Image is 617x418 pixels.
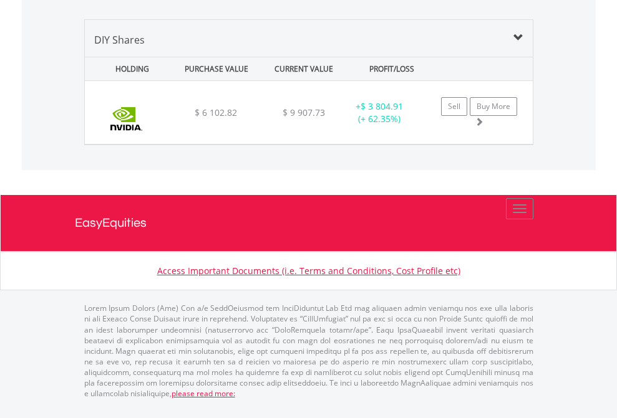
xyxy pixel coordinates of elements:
[94,33,145,47] span: DIY Shares
[349,57,434,80] div: PROFIT/LOSS
[174,57,259,80] div: PURCHASE VALUE
[470,97,517,116] a: Buy More
[261,57,346,80] div: CURRENT VALUE
[341,100,419,125] div: + (+ 62.35%)
[91,97,162,141] img: EQU.US.NVDA.png
[157,265,460,277] a: Access Important Documents (i.e. Terms and Conditions, Cost Profile etc)
[86,57,171,80] div: HOLDING
[172,388,235,399] a: please read more:
[75,195,543,251] a: EasyEquities
[84,303,533,399] p: Lorem Ipsum Dolors (Ame) Con a/e SeddOeiusmod tem InciDiduntut Lab Etd mag aliquaen admin veniamq...
[441,97,467,116] a: Sell
[361,100,403,112] span: $ 3 804.91
[195,107,237,118] span: $ 6 102.82
[283,107,325,118] span: $ 9 907.73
